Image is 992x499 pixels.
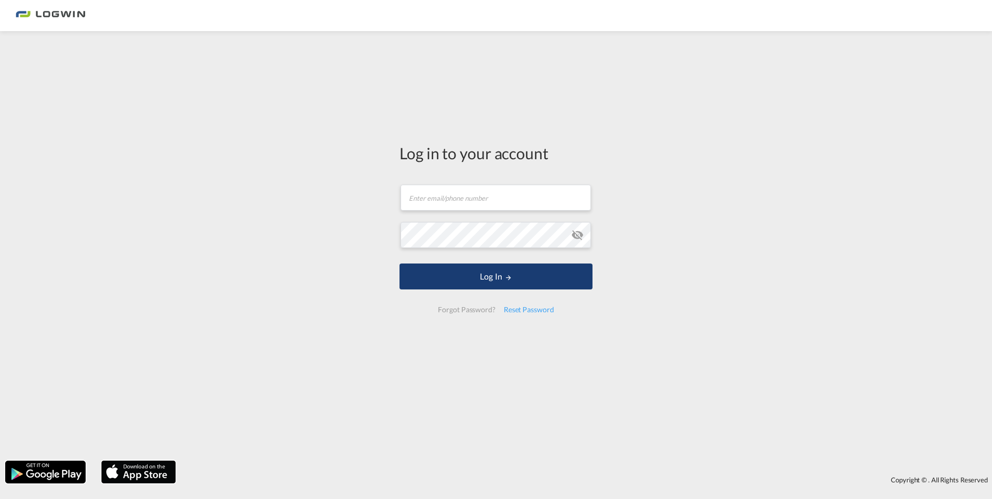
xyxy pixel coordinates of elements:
div: Log in to your account [399,142,593,164]
div: Forgot Password? [434,300,499,319]
div: Copyright © . All Rights Reserved [181,471,992,489]
img: apple.png [100,460,177,484]
input: Enter email/phone number [401,185,591,211]
img: bc73a0e0d8c111efacd525e4c8ad7d32.png [16,4,86,27]
img: google.png [4,460,87,484]
md-icon: icon-eye-off [571,229,584,241]
div: Reset Password [500,300,558,319]
button: LOGIN [399,264,593,289]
